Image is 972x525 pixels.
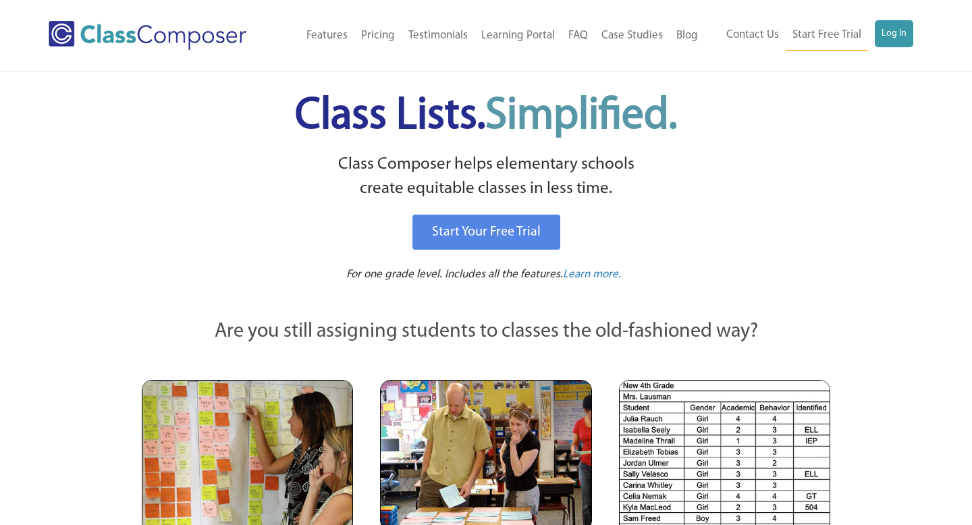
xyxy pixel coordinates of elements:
[562,21,595,51] a: FAQ
[346,269,563,280] span: For one grade level. Includes all the features.
[563,267,621,283] a: Learn more.
[720,20,786,50] a: Contact Us
[402,21,475,51] a: Testimonials
[412,215,560,250] a: Start Your Free Trial
[432,225,541,239] span: Start Your Free Trial
[485,94,677,138] span: Simplified.
[705,20,913,51] nav: Header Menu
[563,269,621,280] span: Learn more.
[475,21,562,51] a: Learning Portal
[295,94,677,138] span: Class Lists.
[142,317,830,347] p: Are you still assigning students to classes the old-fashioned way?
[140,153,832,202] p: Class Composer helps elementary schools create equitable classes in less time.
[277,21,705,51] nav: Header Menu
[875,20,913,47] a: Log In
[786,20,868,51] a: Start Free Trial
[300,21,354,51] a: Features
[49,21,246,50] img: Class Composer
[595,21,670,51] a: Case Studies
[354,21,402,51] a: Pricing
[670,21,705,51] a: Blog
